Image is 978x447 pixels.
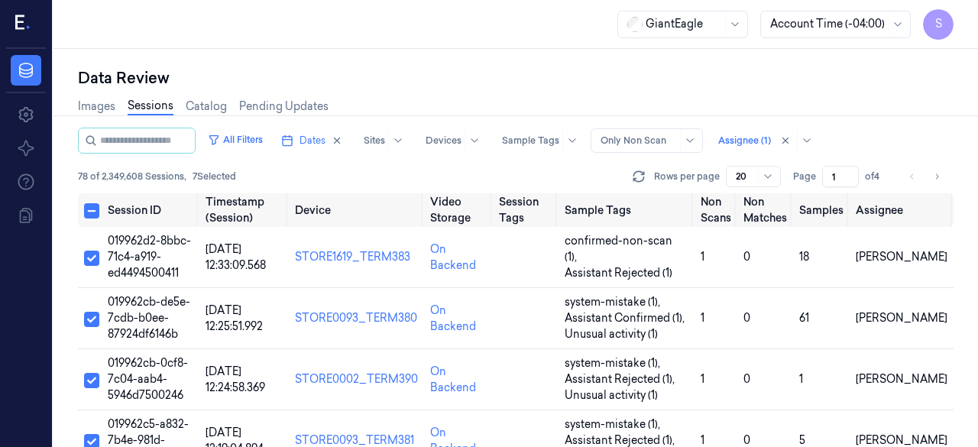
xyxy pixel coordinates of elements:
span: [DATE] 12:24:58.369 [206,364,265,394]
a: Sessions [128,98,173,115]
span: Assistant Rejected (1) , [565,371,678,387]
span: Unusual activity (1) [565,387,658,403]
p: Rows per page [654,170,720,183]
th: Samples [793,193,850,227]
span: Assistant Rejected (1) [565,265,672,281]
span: [PERSON_NAME] [856,372,947,386]
a: Pending Updates [239,99,329,115]
span: system-mistake (1) , [565,294,663,310]
span: 7 Selected [193,170,236,183]
div: On Backend [430,364,487,396]
span: 1 [701,311,704,325]
span: [DATE] 12:33:09.568 [206,242,266,272]
th: Sample Tags [559,193,695,227]
span: 0 [743,372,750,386]
span: system-mistake (1) , [565,416,663,432]
button: All Filters [202,128,269,152]
a: Images [78,99,115,115]
a: Catalog [186,99,227,115]
span: [DATE] 12:25:51.992 [206,303,263,333]
span: [PERSON_NAME] [856,433,947,447]
th: Device [289,193,424,227]
button: Dates [275,128,348,153]
span: 78 of 2,349,608 Sessions , [78,170,186,183]
span: 1 [701,250,704,264]
span: Assistant Confirmed (1) , [565,310,688,326]
button: Select all [84,203,99,219]
th: Assignee [850,193,954,227]
span: 1 [701,433,704,447]
button: Go to next page [926,166,947,187]
span: 0 [743,250,750,264]
th: Session ID [102,193,199,227]
button: Select row [84,373,99,388]
span: 019962cb-de5e-7cdb-b0ee-87924df6146b [108,295,190,341]
div: STORE1619_TERM383 [295,249,418,265]
span: 18 [799,250,809,264]
span: 0 [743,311,750,325]
div: STORE0002_TERM390 [295,371,418,387]
span: 1 [701,372,704,386]
span: 019962cb-0cf8-7c04-aab4-5946d7500246 [108,356,188,402]
th: Session Tags [493,193,559,227]
span: of 4 [865,170,889,183]
div: Data Review [78,67,954,89]
th: Non Scans [695,193,737,227]
span: [PERSON_NAME] [856,250,947,264]
span: 019962d2-8bbc-71c4-a919-ed4494500411 [108,234,191,280]
th: Timestamp (Session) [199,193,289,227]
nav: pagination [902,166,947,187]
span: 0 [743,433,750,447]
div: On Backend [430,241,487,274]
span: 1 [799,372,803,386]
span: Page [793,170,816,183]
div: STORE0093_TERM380 [295,310,418,326]
span: 5 [799,433,805,447]
span: confirmed-non-scan (1) , [565,233,688,265]
span: Dates [300,134,325,147]
div: On Backend [430,303,487,335]
button: Select row [84,251,99,266]
span: system-mistake (1) , [565,355,663,371]
th: Video Storage [424,193,493,227]
span: 61 [799,311,809,325]
button: Select row [84,312,99,327]
th: Non Matches [737,193,793,227]
span: Unusual activity (1) [565,326,658,342]
button: S [923,9,954,40]
span: [PERSON_NAME] [856,311,947,325]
